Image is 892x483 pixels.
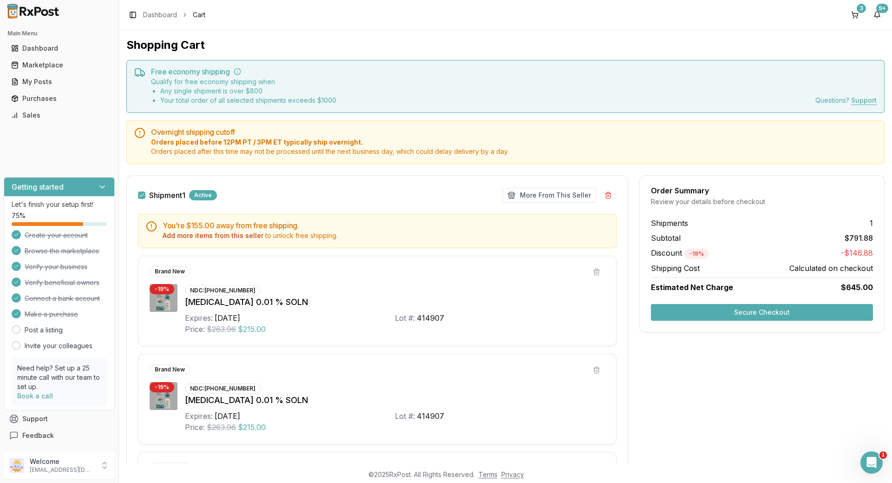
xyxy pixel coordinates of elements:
[185,324,205,335] div: Price:
[860,451,883,474] iframe: Intercom live chat
[185,312,213,324] div: Expires:
[651,218,688,229] span: Shipments
[651,283,733,292] span: Estimated Net Charge
[651,197,873,206] div: Review your details before checkout
[4,427,115,444] button: Feedback
[151,147,877,156] span: Orders placed after this time may not be processed until the next business day, which could delay...
[11,44,107,53] div: Dashboard
[30,466,94,474] p: [EMAIL_ADDRESS][DOMAIN_NAME]
[150,382,177,410] img: Lumigan 0.01 % SOLN
[847,7,862,22] button: 3
[4,41,115,56] button: Dashboard
[25,341,92,351] a: Invite your colleagues
[143,10,177,20] a: Dashboard
[160,86,336,96] li: Any single shipment is over $ 800
[857,4,866,13] div: 3
[151,68,877,75] h5: Free economy shipping
[163,231,263,240] button: Add more items from this seller
[651,304,873,321] button: Secure Checkout
[25,278,99,287] span: Verify beneficial owners
[25,294,100,303] span: Connect a bank account
[395,410,415,422] div: Lot #:
[7,40,111,57] a: Dashboard
[479,470,498,478] a: Terms
[150,284,177,312] img: Lumigan 0.01 % SOLN
[651,187,873,194] div: Order Summary
[189,190,217,200] div: Active
[4,91,115,106] button: Purchases
[11,60,107,70] div: Marketplace
[7,57,111,73] a: Marketplace
[815,96,877,105] div: Questions?
[150,266,190,277] div: Brand New
[207,422,236,433] span: $263.96
[215,410,240,422] div: [DATE]
[25,231,88,240] span: Create your account
[4,410,115,427] button: Support
[160,96,336,105] li: Your total order of all selected shipments exceeds $ 1000
[7,73,111,90] a: My Posts
[207,324,236,335] span: $263.96
[841,282,873,293] span: $645.00
[11,111,107,120] div: Sales
[25,246,99,256] span: Browse the marketplace
[193,10,205,20] span: Cart
[238,324,266,335] span: $215.00
[7,90,111,107] a: Purchases
[151,128,877,136] h5: Overnight shipping cutoff
[12,211,26,220] span: 75 %
[215,312,240,324] div: [DATE]
[684,249,709,259] div: - 19 %
[185,394,605,407] div: [MEDICAL_DATA] 0.01 % SOLN
[651,263,700,274] span: Shipping Cost
[9,458,24,473] img: User avatar
[651,248,709,258] span: Discount
[879,451,887,459] span: 1
[4,108,115,123] button: Sales
[7,30,111,37] h2: Main Menu
[841,247,873,259] span: -$146.88
[503,188,596,203] button: More From This Seller
[789,263,873,274] span: Calculated on checkout
[238,422,266,433] span: $215.00
[150,463,190,473] div: Brand New
[501,470,524,478] a: Privacy
[845,232,873,244] span: $791.88
[185,384,261,394] div: NDC: [PHONE_NUMBER]
[25,310,78,319] span: Make a purchase
[876,4,888,13] div: 9+
[185,285,261,296] div: NDC: [PHONE_NUMBER]
[185,296,605,309] div: [MEDICAL_DATA] 0.01 % SOLN
[17,392,53,400] a: Book a call
[417,410,444,422] div: 414907
[7,107,111,124] a: Sales
[150,364,190,375] div: Brand New
[651,232,681,244] span: Subtotal
[12,200,107,209] p: Let's finish your setup first!
[11,77,107,86] div: My Posts
[17,364,101,391] p: Need help? Set up a 25 minute call with our team to set up.
[395,312,415,324] div: Lot #:
[22,431,54,440] span: Feedback
[417,312,444,324] div: 414907
[4,58,115,73] button: Marketplace
[12,181,64,192] h3: Getting started
[126,38,885,53] h1: Shopping Cart
[149,192,185,199] label: Shipment 1
[11,94,107,103] div: Purchases
[163,231,609,240] div: to unlock free shipping.
[185,410,213,422] div: Expires:
[870,7,885,22] button: 9+
[25,325,63,335] a: Post a listing
[30,457,94,466] p: Welcome
[185,422,205,433] div: Price:
[163,222,609,229] h5: You're $155.00 away from free shipping.
[25,262,87,271] span: Verify your business
[4,4,63,19] img: RxPost Logo
[143,10,205,20] nav: breadcrumb
[150,382,174,392] div: - 19 %
[150,284,174,294] div: - 19 %
[151,138,877,147] span: Orders placed before 12PM PT / 3PM ET typically ship overnight.
[151,77,336,105] div: Qualify for free economy shipping when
